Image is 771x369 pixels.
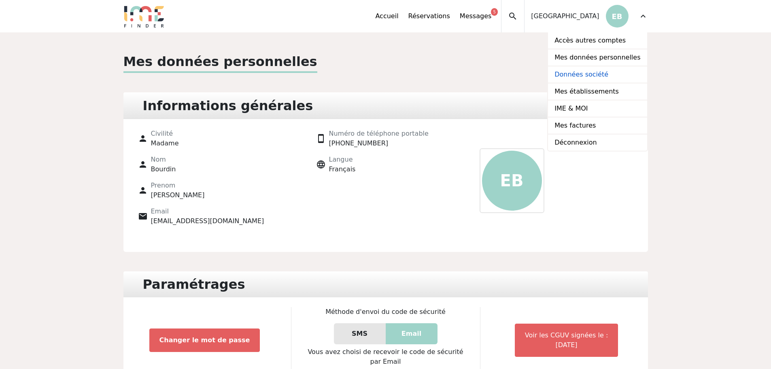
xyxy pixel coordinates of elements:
span: expand_more [638,11,648,21]
a: Mes établissements [548,83,647,100]
a: IME & MOI [548,100,647,117]
span: language [316,160,326,169]
span: Civilité [151,130,173,137]
span: [PERSON_NAME] [151,191,205,199]
p: EB [606,5,629,28]
span: [PHONE_NUMBER] [329,139,389,147]
div: 5 [491,8,498,16]
span: person [138,134,148,143]
span: Prenom [151,181,176,189]
button: Voir les CGUV signées le :[DATE] [515,324,618,357]
p: Mes données personnelles [123,52,317,73]
p: EB [482,151,542,211]
div: Paramétrages [138,275,250,294]
span: smartphone [316,134,326,143]
a: Messages5 [460,11,491,21]
span: Langue [329,156,353,163]
p: SMS [334,323,386,344]
a: Réservations [408,11,450,21]
span: Bourdin [151,165,176,173]
img: Logo.png [123,5,165,28]
span: person [138,160,148,169]
span: Madame [151,139,179,147]
a: Mes factures [548,117,647,134]
a: Accès autres comptes [548,32,647,49]
a: Mes données personnelles [548,49,647,66]
span: search [508,11,518,21]
a: Données société [548,66,647,83]
a: Accueil [375,11,398,21]
span: person [138,186,148,195]
button: Changer le mot de passe [149,328,260,352]
span: [EMAIL_ADDRESS][DOMAIN_NAME] [151,217,264,225]
span: email [138,211,148,221]
span: Nom [151,156,166,163]
p: Méthode d'envoi du code de sécurité [304,307,467,317]
p: Email [386,323,438,344]
span: Numéro de téléphone portable [329,130,429,137]
div: Informations générales [138,96,318,116]
span: [GEOGRAPHIC_DATA] [531,11,599,21]
a: Déconnexion [548,134,647,151]
span: Email [151,207,169,215]
span: Français [329,165,356,173]
p: Vous avez choisi de recevoir le code de sécurité par Email [304,347,467,367]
